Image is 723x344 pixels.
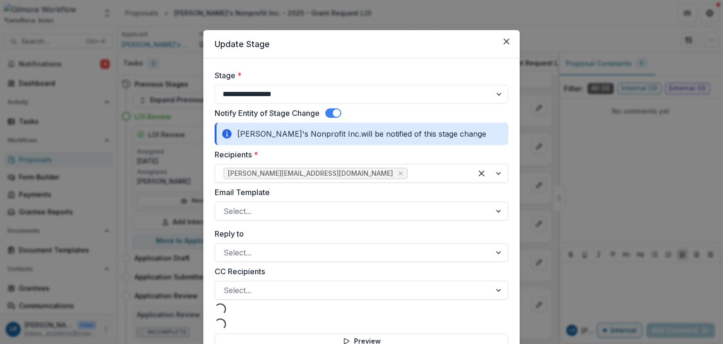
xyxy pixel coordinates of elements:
button: Close [499,34,514,49]
header: Update Stage [203,30,520,58]
label: Notify Entity of Stage Change [215,107,320,119]
label: Email Template [215,187,503,198]
div: Clear selected options [474,166,489,181]
div: [PERSON_NAME]'s Nonprofit Inc. will be notified of this stage change [215,123,508,145]
div: Remove fanny+applicant@trytemelio.com [396,169,405,178]
span: [PERSON_NAME][EMAIL_ADDRESS][DOMAIN_NAME] [228,170,393,178]
label: CC Recipients [215,266,503,277]
label: Stage [215,70,503,81]
label: Reply to [215,228,503,239]
label: Recipients [215,149,503,160]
